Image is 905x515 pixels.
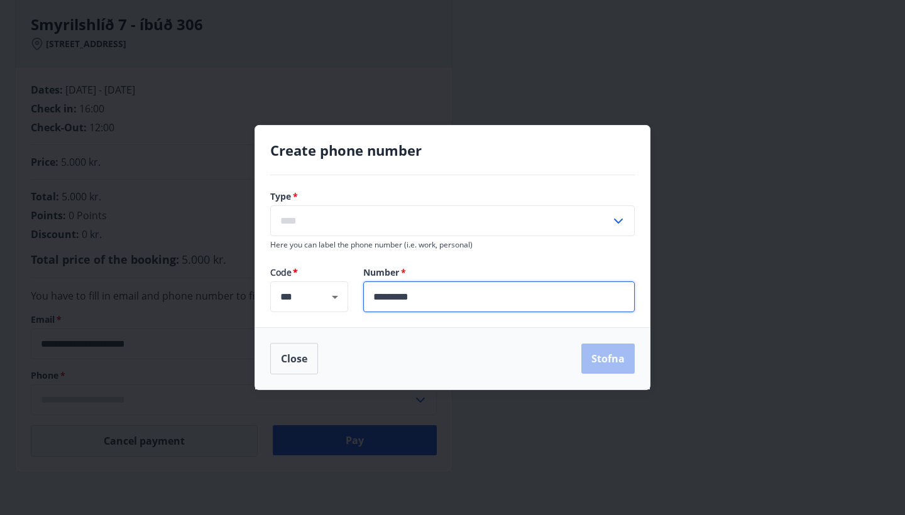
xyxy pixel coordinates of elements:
span: Here you can label the phone number (i.e. work, personal) [270,239,473,250]
button: Close [270,343,318,374]
button: Open [326,288,344,306]
label: Type [270,190,635,203]
span: Code [270,266,348,279]
h4: Create phone number [270,141,635,160]
label: Number [363,266,635,279]
div: Number [363,281,635,312]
